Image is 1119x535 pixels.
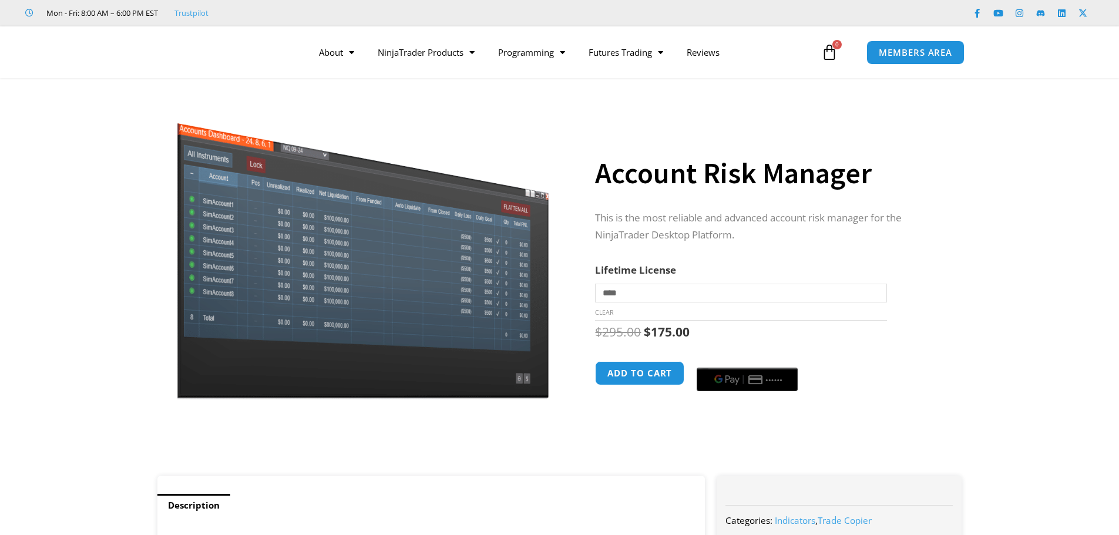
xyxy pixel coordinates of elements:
span: , [775,514,872,526]
span: Categories: [725,514,772,526]
span: 0 [832,40,842,49]
a: Programming [486,39,577,66]
img: LogoAI | Affordable Indicators – NinjaTrader [139,31,265,73]
button: Add to cart [595,361,684,385]
nav: Menu [307,39,818,66]
a: Reviews [675,39,731,66]
span: $ [595,324,602,340]
a: Indicators [775,514,815,526]
a: Trustpilot [174,6,209,20]
a: 0 [804,35,855,69]
a: Futures Trading [577,39,675,66]
button: Buy with GPay [697,368,798,391]
bdi: 175.00 [644,324,690,340]
a: Trade Copier [818,514,872,526]
bdi: 295.00 [595,324,641,340]
a: MEMBERS AREA [866,41,965,65]
iframe: Secure payment input frame [694,359,800,361]
a: Description [157,494,230,517]
h1: Account Risk Manager [595,153,938,194]
a: Clear options [595,308,613,317]
p: This is the most reliable and advanced account risk manager for the NinjaTrader Desktop Platform. [595,210,938,244]
a: NinjaTrader Products [366,39,486,66]
img: Screenshot 2024-08-26 15462845454 [174,99,552,399]
text: •••••• [767,376,784,384]
span: Mon - Fri: 8:00 AM – 6:00 PM EST [43,6,158,20]
a: About [307,39,366,66]
span: MEMBERS AREA [879,48,952,57]
label: Lifetime License [595,263,676,277]
span: $ [644,324,651,340]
